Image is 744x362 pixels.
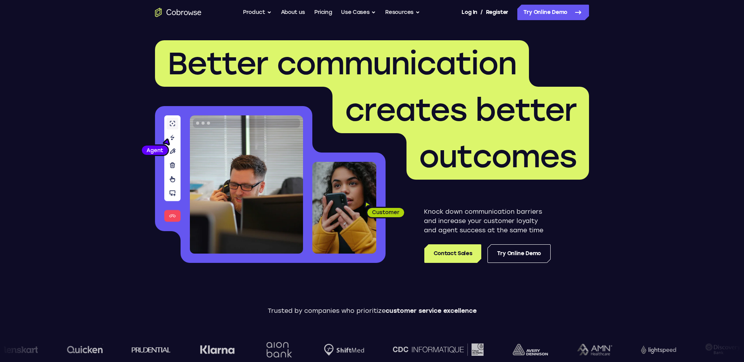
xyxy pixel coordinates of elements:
a: Pricing [314,5,332,20]
a: Log In [462,5,477,20]
span: Better communication [167,45,517,82]
span: creates better [345,91,577,129]
a: About us [281,5,305,20]
span: outcomes [419,138,577,175]
a: Register [486,5,508,20]
a: Go to the home page [155,8,201,17]
p: Knock down communication barriers and increase your customer loyalty and agent success at the sam... [424,207,551,235]
img: prudential [131,347,170,353]
img: AMN Healthcare [576,344,611,356]
img: CDC Informatique [393,343,483,355]
button: Use Cases [341,5,376,20]
button: Resources [385,5,420,20]
img: Klarna [200,345,234,354]
a: Try Online Demo [517,5,589,20]
a: Contact Sales [424,244,481,263]
img: Shiftmed [324,344,364,356]
img: Lightspeed [641,345,676,353]
a: Try Online Demo [487,244,551,263]
img: A customer holding their phone [312,162,376,254]
button: Product [243,5,272,20]
span: customer service excellence [386,307,477,314]
span: / [480,8,483,17]
img: A customer support agent talking on the phone [190,115,303,254]
img: avery-dennison [512,344,548,355]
